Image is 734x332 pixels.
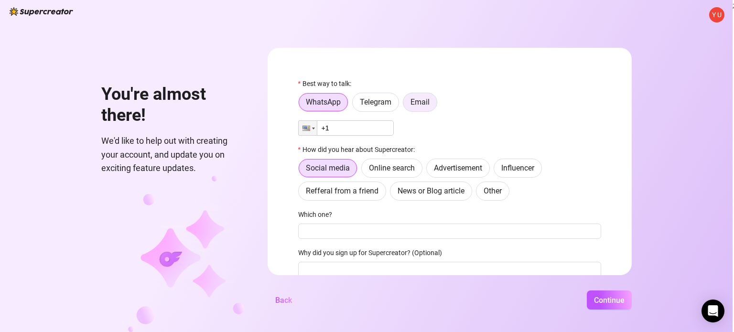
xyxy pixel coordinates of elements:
input: Why did you sign up for Supercreator? (Optional) [298,262,601,277]
span: News or Blog article [398,186,464,195]
span: WhatsApp [306,97,341,107]
span: Other [484,186,502,195]
span: Advertisement [434,163,482,172]
label: Best way to talk: [298,78,357,89]
span: Email [410,97,430,107]
span: Continue [594,296,625,305]
img: logo [10,7,73,16]
label: Which one? [298,209,338,220]
button: Continue [587,290,632,310]
button: Back [268,290,300,310]
span: Online search [369,163,415,172]
input: 1 (702) 123-4567 [298,120,394,136]
label: How did you hear about Supercreator: [298,144,421,155]
div: United States: + 1 [299,121,317,135]
span: Social media [306,163,350,172]
span: We'd like to help out with creating your account, and update you on exciting feature updates. [101,134,245,175]
input: Which one? [298,224,601,239]
span: Telegram [360,97,391,107]
span: Y U [712,10,722,20]
label: Why did you sign up for Supercreator? (Optional) [298,247,448,258]
h1: You're almost there! [101,84,245,126]
span: Back [275,296,292,305]
span: Refferal from a friend [306,186,378,195]
span: Influencer [501,163,534,172]
div: Open Intercom Messenger [702,300,724,322]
